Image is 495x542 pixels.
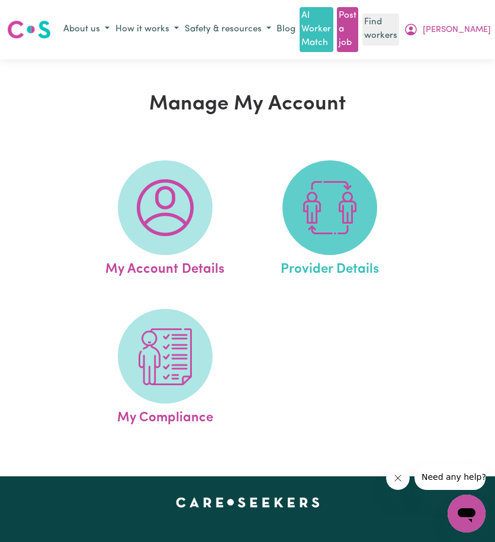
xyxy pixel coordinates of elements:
[274,21,298,39] a: Blog
[182,20,274,40] button: Safety & resources
[117,404,213,428] span: My Compliance
[7,16,51,43] a: Careseekers logo
[176,498,320,507] a: Careseekers home page
[112,20,182,40] button: How it works
[105,255,224,280] span: My Account Details
[401,20,494,40] button: My Account
[448,495,486,533] iframe: Button to launch messaging window
[86,309,244,428] a: My Compliance
[281,255,379,280] span: Provider Details
[423,24,491,37] span: [PERSON_NAME]
[251,160,409,280] a: Provider Details
[7,19,51,40] img: Careseekers logo
[7,8,72,18] span: Need any help?
[86,160,244,280] a: My Account Details
[386,466,410,490] iframe: Close message
[362,14,399,46] a: Find workers
[337,7,358,52] a: Post a job
[60,20,112,40] button: About us
[300,7,333,52] a: AI Worker Match
[49,92,447,117] h1: Manage My Account
[414,464,486,490] iframe: Message from company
